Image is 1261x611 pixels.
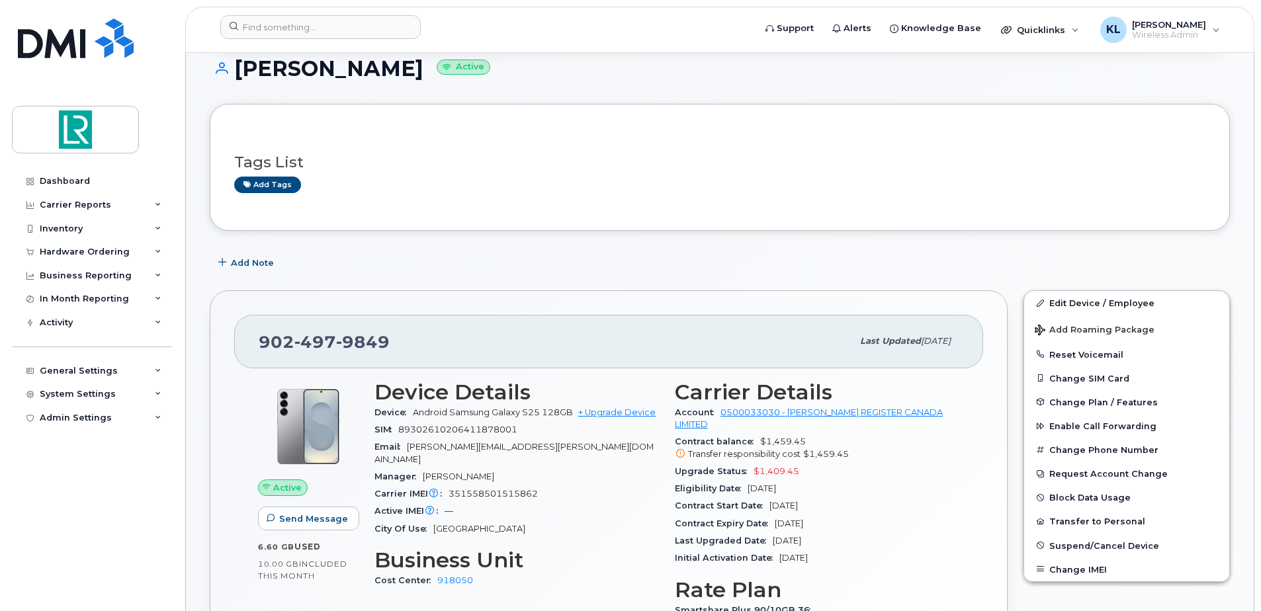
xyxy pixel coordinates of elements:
[1024,414,1229,438] button: Enable Call Forwarding
[1024,343,1229,366] button: Reset Voicemail
[1049,540,1159,550] span: Suspend/Cancel Device
[231,257,274,269] span: Add Note
[259,332,390,352] span: 902
[1024,315,1229,343] button: Add Roaming Package
[258,507,359,530] button: Send Message
[374,548,659,572] h3: Business Unit
[374,575,437,585] span: Cost Center
[754,466,799,476] span: $1,409.45
[210,57,1230,80] h1: [PERSON_NAME]
[1132,30,1206,40] span: Wireless Admin
[775,518,803,528] span: [DATE]
[675,407,720,417] span: Account
[374,442,654,464] span: [PERSON_NAME][EMAIL_ADDRESS][PERSON_NAME][DOMAIN_NAME]
[258,559,299,569] span: 10.00 GB
[675,407,943,429] a: 0500033030 - [PERSON_NAME] REGISTER CANADA LIMITED
[779,553,808,563] span: [DATE]
[1024,366,1229,390] button: Change SIM Card
[1024,534,1229,557] button: Suspend/Cancel Device
[374,524,433,534] span: City Of Use
[449,489,538,499] span: 351558501515862
[279,512,348,525] span: Send Message
[675,466,754,476] span: Upgrade Status
[1091,17,1229,43] div: Kasey Ledet
[860,336,921,346] span: Last updated
[675,578,959,602] h3: Rate Plan
[398,425,517,434] span: 89302610206411878001
[374,407,413,417] span: Device
[1106,22,1121,38] span: KL
[1024,438,1229,462] button: Change Phone Number
[1049,397,1158,407] span: Change Plan / Features
[437,60,490,75] small: Active
[675,436,959,460] span: $1,459.45
[336,332,390,352] span: 9849
[258,559,347,581] span: included this month
[675,483,748,493] span: Eligibility Date
[374,380,659,404] h3: Device Details
[374,442,407,452] span: Email
[234,177,301,193] a: Add tags
[423,471,494,481] span: [PERSON_NAME]
[675,536,773,546] span: Last Upgraded Date
[1017,24,1065,35] span: Quicklinks
[1132,19,1206,30] span: [PERSON_NAME]
[578,407,656,417] a: + Upgrade Device
[773,536,801,546] span: [DATE]
[294,542,321,551] span: used
[823,15,881,42] a: Alerts
[777,22,814,35] span: Support
[675,380,959,404] h3: Carrier Details
[1035,325,1154,337] span: Add Roaming Package
[921,336,951,346] span: [DATE]
[748,483,776,493] span: [DATE]
[294,332,336,352] span: 497
[374,489,449,499] span: Carrier IMEI
[1024,390,1229,414] button: Change Plan / Features
[374,506,445,516] span: Active IMEI
[769,501,798,510] span: [DATE]
[437,575,473,585] a: 918050
[273,481,302,494] span: Active
[901,22,981,35] span: Knowledge Base
[803,449,849,459] span: $1,459.45
[1024,557,1229,581] button: Change IMEI
[675,501,769,510] span: Contract Start Date
[688,449,801,459] span: Transfer responsibility cost
[1024,509,1229,533] button: Transfer to Personal
[258,542,294,551] span: 6.60 GB
[992,17,1088,43] div: Quicklinks
[220,15,421,39] input: Find something...
[1049,421,1156,431] span: Enable Call Forwarding
[675,436,760,446] span: Contract balance
[1024,485,1229,509] button: Block Data Usage
[1024,291,1229,315] a: Edit Device / Employee
[374,425,398,434] span: SIM
[881,15,990,42] a: Knowledge Base
[675,553,779,563] span: Initial Activation Date
[413,407,573,417] span: Android Samsung Galaxy S25 128GB
[844,22,871,35] span: Alerts
[433,524,525,534] span: [GEOGRAPHIC_DATA]
[756,15,823,42] a: Support
[374,471,423,481] span: Manager
[445,506,453,516] span: —
[234,154,1205,171] h3: Tags List
[210,251,285,274] button: Add Note
[675,518,775,528] span: Contract Expiry Date
[269,387,348,466] img: s25plus.png
[1024,462,1229,485] button: Request Account Change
